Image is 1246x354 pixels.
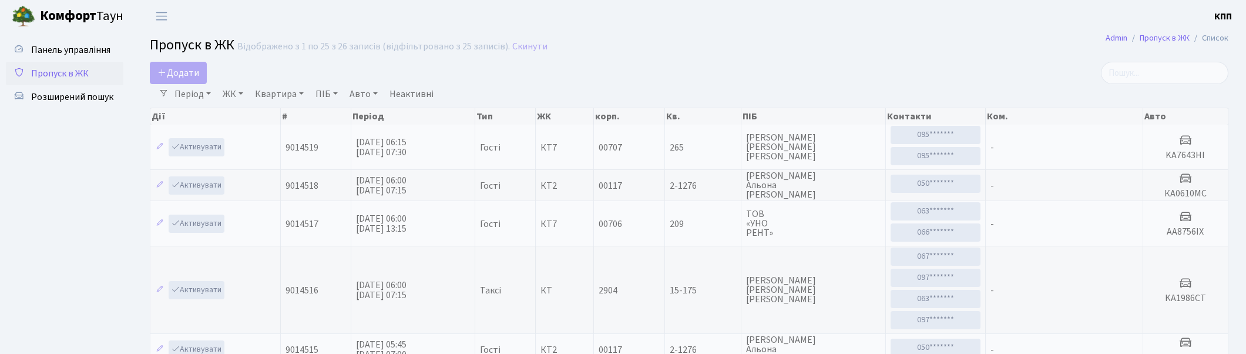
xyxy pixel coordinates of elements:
[536,108,593,125] th: ЖК
[670,143,736,152] span: 265
[356,279,407,302] span: [DATE] 06:00 [DATE] 07:15
[40,6,123,26] span: Таун
[31,67,89,80] span: Пропуск в ЖК
[986,108,1143,125] th: Ком.
[746,209,881,238] span: ТОВ «УНО РЕНТ»
[670,286,736,295] span: 15-175
[40,6,96,25] b: Комфорт
[31,44,110,56] span: Панель управління
[1101,62,1228,84] input: Пошук...
[1143,108,1228,125] th: Авто
[990,218,994,231] span: -
[540,219,588,229] span: КТ7
[281,108,351,125] th: #
[746,133,881,161] span: [PERSON_NAME] [PERSON_NAME] [PERSON_NAME]
[286,141,318,154] span: 9014519
[886,108,986,125] th: Контакти
[218,84,248,104] a: ЖК
[1140,32,1190,44] a: Пропуск в ЖК
[286,179,318,192] span: 9014518
[480,143,501,152] span: Гості
[351,108,475,125] th: Період
[990,141,994,154] span: -
[6,62,123,85] a: Пропуск в ЖК
[475,108,536,125] th: Тип
[1106,32,1127,44] a: Admin
[1214,10,1232,23] b: КПП
[746,171,881,199] span: [PERSON_NAME] Альона [PERSON_NAME]
[250,84,308,104] a: Квартира
[670,181,736,191] span: 2-1276
[599,218,622,231] span: 00706
[12,5,35,28] img: logo.png
[6,85,123,109] a: Розширений пошук
[356,136,407,159] span: [DATE] 06:15 [DATE] 07:30
[665,108,741,125] th: Кв.
[599,179,622,192] span: 00117
[480,286,501,295] span: Таксі
[1214,9,1232,24] a: КПП
[1148,226,1223,238] h5: АА8756ІХ
[31,91,113,103] span: Розширений пошук
[286,284,318,297] span: 9014516
[670,219,736,229] span: 209
[157,66,199,79] span: Додати
[345,84,382,104] a: Авто
[147,6,176,26] button: Переключити навігацію
[746,276,881,304] span: [PERSON_NAME] [PERSON_NAME] [PERSON_NAME]
[1088,26,1246,51] nav: breadcrumb
[170,84,216,104] a: Період
[540,143,588,152] span: КТ7
[1148,293,1223,304] h5: KA1986CT
[237,41,510,52] div: Відображено з 1 по 25 з 26 записів (відфільтровано з 25 записів).
[480,181,501,191] span: Гості
[311,84,342,104] a: ПІБ
[480,219,501,229] span: Гості
[356,212,407,235] span: [DATE] 06:00 [DATE] 13:15
[169,215,224,233] a: Активувати
[599,284,617,297] span: 2904
[169,281,224,299] a: Активувати
[1190,32,1228,45] li: Список
[286,218,318,231] span: 9014517
[150,108,281,125] th: Дії
[385,84,438,104] a: Неактивні
[990,284,994,297] span: -
[741,108,886,125] th: ПІБ
[356,174,407,197] span: [DATE] 06:00 [DATE] 07:15
[594,108,666,125] th: корп.
[599,141,622,154] span: 00707
[540,181,588,191] span: КТ2
[1148,150,1223,161] h5: KA7643HI
[540,286,588,295] span: КТ
[990,179,994,192] span: -
[512,41,548,52] a: Скинути
[169,138,224,156] a: Активувати
[150,35,234,55] span: Пропуск в ЖК
[150,62,207,84] a: Додати
[1148,188,1223,199] h5: КА0610МС
[169,176,224,195] a: Активувати
[6,38,123,62] a: Панель управління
